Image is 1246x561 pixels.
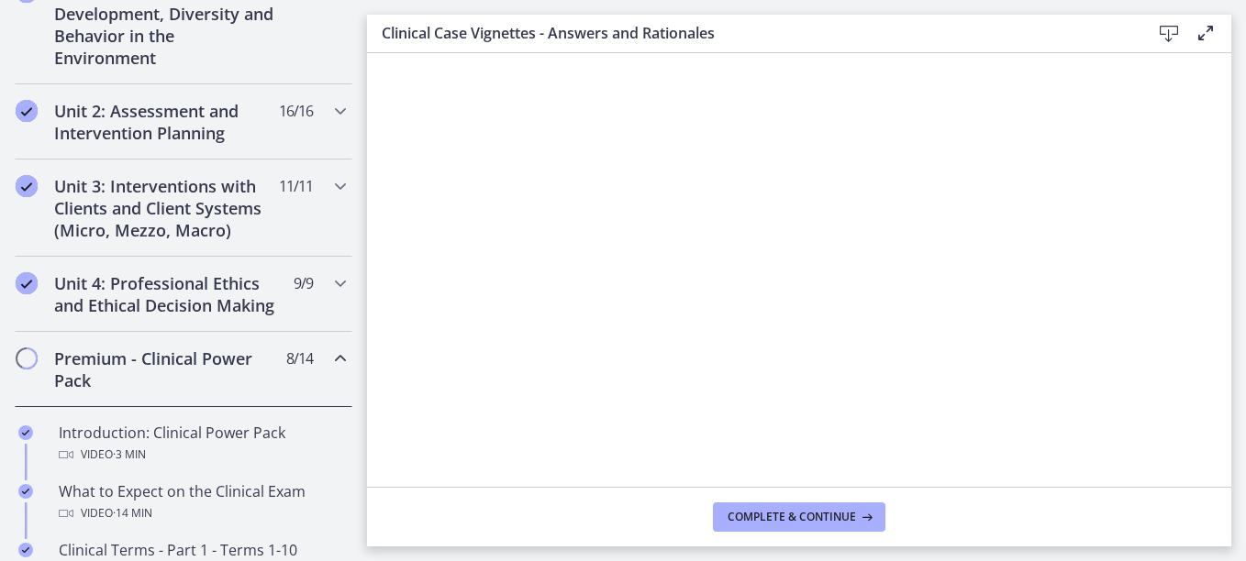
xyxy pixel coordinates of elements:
div: Video [59,502,345,524]
i: Completed [16,100,38,122]
i: Completed [16,175,38,197]
i: Completed [18,425,33,440]
h2: Unit 2: Assessment and Intervention Planning [54,100,278,144]
h2: Unit 3: Interventions with Clients and Client Systems (Micro, Mezzo, Macro) [54,175,278,241]
span: · 3 min [113,444,146,466]
h2: Premium - Clinical Power Pack [54,347,278,391]
button: Complete & continue [713,502,885,532]
div: What to Expect on the Clinical Exam [59,480,345,524]
div: Video [59,444,345,466]
span: 16 / 16 [279,100,313,122]
span: 9 / 9 [294,272,313,294]
h3: Clinical Case Vignettes - Answers and Rationales [382,22,1121,44]
i: Completed [18,543,33,557]
span: · 14 min [113,502,152,524]
h2: Unit 4: Professional Ethics and Ethical Decision Making [54,272,278,316]
span: Complete & continue [728,510,856,524]
i: Completed [16,272,38,294]
i: Completed [18,484,33,499]
span: 11 / 11 [279,175,313,197]
div: Introduction: Clinical Power Pack [59,422,345,466]
span: 8 / 14 [286,347,313,369]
